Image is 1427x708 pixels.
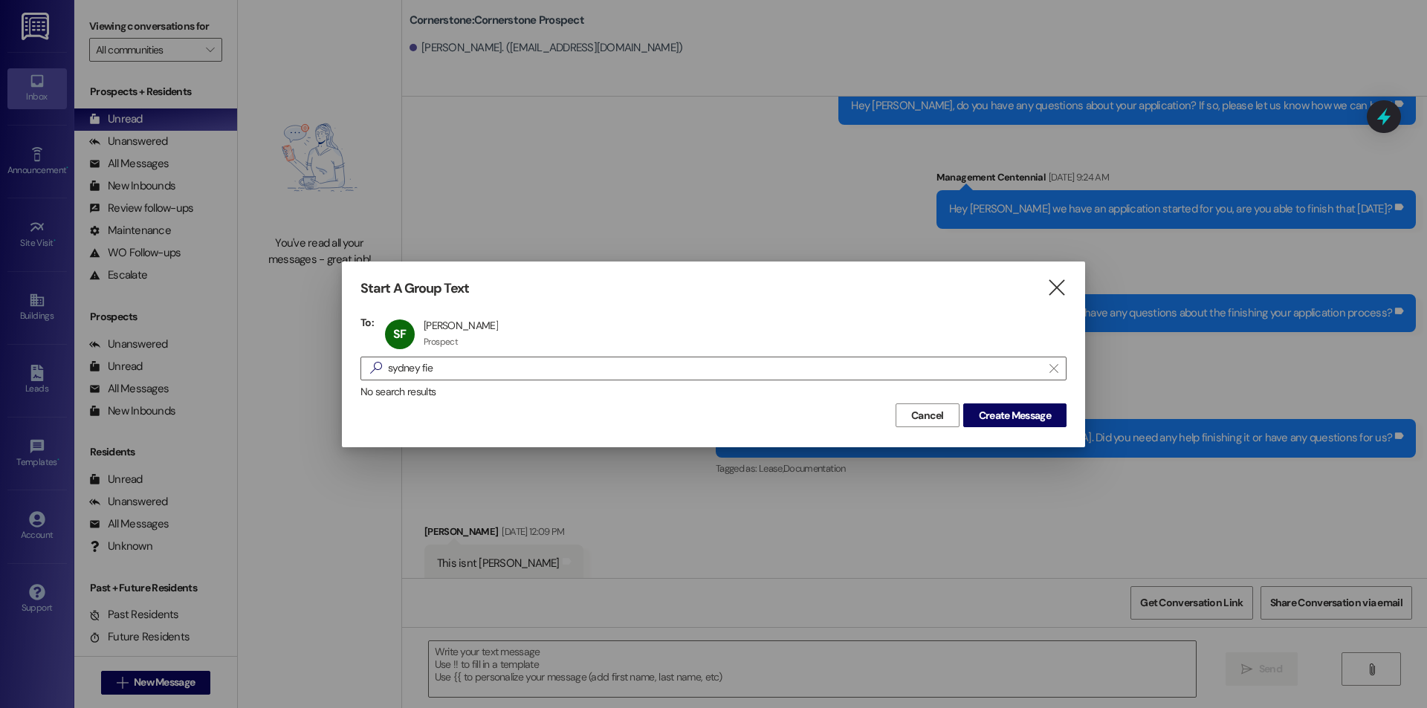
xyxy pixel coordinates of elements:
div: No search results [360,384,1067,400]
input: Search for any contact or apartment [388,358,1042,379]
div: Prospect [424,336,458,348]
button: Clear text [1042,357,1066,380]
h3: To: [360,316,374,329]
span: SF [393,326,406,342]
i:  [364,360,388,376]
span: Cancel [911,408,944,423]
span: Create Message [979,408,1051,423]
button: Create Message [963,403,1067,427]
i:  [1049,363,1058,374]
h3: Start A Group Text [360,280,469,297]
i:  [1046,280,1067,296]
div: [PERSON_NAME] [424,319,498,332]
button: Cancel [896,403,960,427]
